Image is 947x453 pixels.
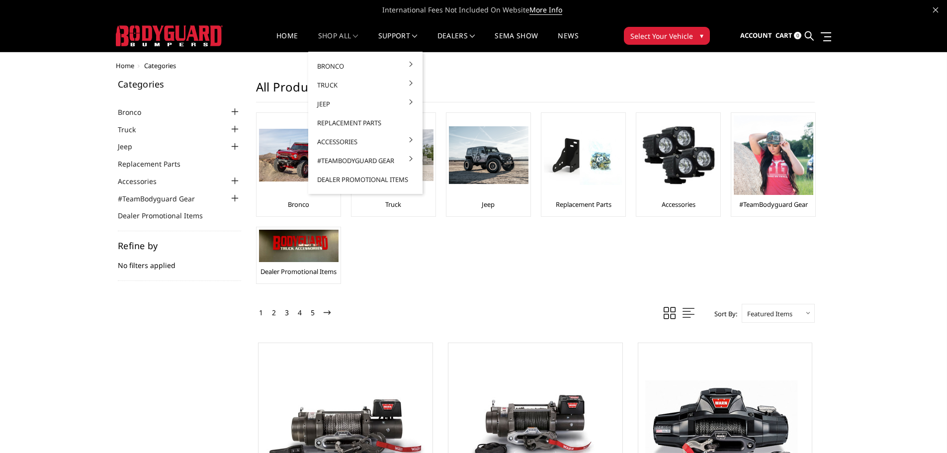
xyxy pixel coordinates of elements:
h5: Categories [118,80,241,89]
h1: All Products [256,80,815,102]
label: Sort By: [709,306,737,321]
span: ▾ [700,30,703,41]
a: Accessories [118,176,169,186]
a: Truck [385,200,401,209]
a: Replacement Parts [312,113,419,132]
a: Truck [118,124,148,135]
span: Account [740,31,772,40]
a: SEMA Show [495,32,538,52]
a: News [558,32,578,52]
span: 0 [794,32,801,39]
span: Select Your Vehicle [630,31,693,41]
a: Dealers [437,32,475,52]
a: #TeamBodyguard Gear [739,200,808,209]
a: Bronco [312,57,419,76]
a: Accessories [662,200,695,209]
a: Account [740,22,772,49]
a: #TeamBodyguard Gear [118,193,207,204]
a: Home [276,32,298,52]
a: Dealer Promotional Items [312,170,419,189]
a: Accessories [312,132,419,151]
a: Replacement Parts [556,200,611,209]
a: Jeep [482,200,495,209]
span: Categories [144,61,176,70]
a: Cart 0 [775,22,801,49]
a: 1 [257,307,265,319]
a: Truck [312,76,419,94]
div: No filters applied [118,241,241,281]
a: shop all [318,32,358,52]
a: 2 [269,307,278,319]
a: Bronco [118,107,154,117]
span: Cart [775,31,792,40]
a: 4 [295,307,304,319]
a: 5 [308,307,317,319]
a: Dealer Promotional Items [118,210,215,221]
button: Select Your Vehicle [624,27,710,45]
a: Bronco [288,200,309,209]
iframe: Chat Widget [897,405,947,453]
a: Dealer Promotional Items [260,267,337,276]
a: Jeep [118,141,145,152]
a: Home [116,61,134,70]
a: Jeep [312,94,419,113]
h5: Refine by [118,241,241,250]
a: More Info [529,5,562,15]
a: Replacement Parts [118,159,193,169]
a: Support [378,32,418,52]
img: BODYGUARD BUMPERS [116,25,223,46]
a: 3 [282,307,291,319]
a: #TeamBodyguard Gear [312,151,419,170]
